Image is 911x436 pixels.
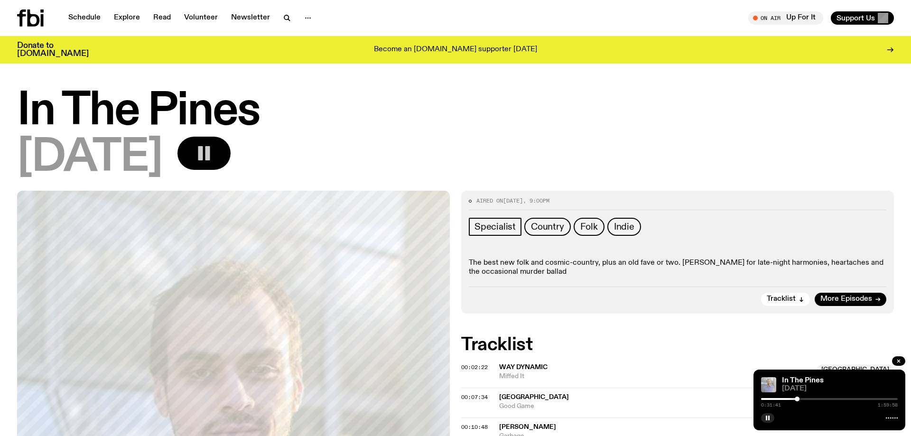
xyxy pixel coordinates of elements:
span: Good Game [499,402,894,411]
span: 0:31:41 [761,403,781,408]
span: [GEOGRAPHIC_DATA] [817,365,894,374]
a: Specialist [469,218,521,236]
button: 00:02:22 [461,365,488,370]
p: The best new folk and cosmic-country, plus an old fave or two. [PERSON_NAME] for late-night harmo... [469,259,886,277]
a: Indie [607,218,641,236]
span: 00:02:22 [461,363,488,371]
a: Explore [108,11,146,25]
span: [DATE] [503,197,523,204]
span: Folk [580,222,598,232]
span: 00:10:48 [461,423,488,431]
a: In The Pines [782,377,824,384]
p: Become an [DOMAIN_NAME] supporter [DATE] [374,46,537,54]
a: Volunteer [178,11,223,25]
button: On AirUp For It [748,11,823,25]
span: Miffed It [499,372,811,381]
span: 00:07:34 [461,393,488,401]
span: , 9:00pm [523,197,549,204]
a: Country [524,218,571,236]
span: Specialist [474,222,516,232]
span: More Episodes [820,296,872,303]
button: 00:10:48 [461,425,488,430]
a: Newsletter [225,11,276,25]
a: Read [148,11,177,25]
span: Support Us [837,14,875,22]
span: Tracklist [767,296,796,303]
a: Schedule [63,11,106,25]
span: [PERSON_NAME] [499,424,556,430]
h2: Tracklist [461,336,894,353]
button: Support Us [831,11,894,25]
a: More Episodes [815,293,886,306]
span: [DATE] [17,137,162,179]
h1: In The Pines [17,90,894,133]
span: Country [531,222,564,232]
span: [DATE] [782,385,898,392]
span: [GEOGRAPHIC_DATA] [499,394,569,400]
button: 00:07:34 [461,395,488,400]
a: Folk [574,218,604,236]
span: Aired on [476,197,503,204]
span: Way Dynamic [499,364,548,371]
span: Indie [614,222,634,232]
button: Tracklist [761,293,810,306]
span: 1:59:58 [878,403,898,408]
h3: Donate to [DOMAIN_NAME] [17,42,89,58]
